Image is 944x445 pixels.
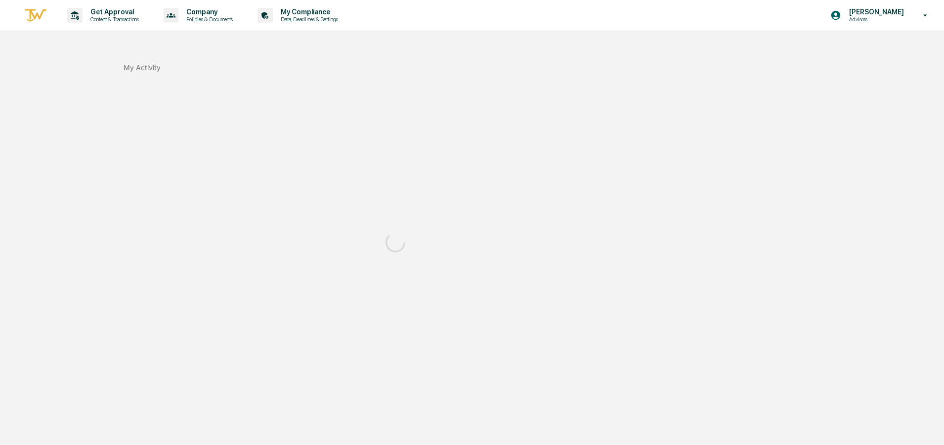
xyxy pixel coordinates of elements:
[83,8,144,16] p: Get Approval
[178,16,238,23] p: Policies & Documents
[841,8,909,16] p: [PERSON_NAME]
[83,16,144,23] p: Content & Transactions
[24,7,47,24] img: logo
[841,16,909,23] p: Advisors
[273,8,343,16] p: My Compliance
[273,16,343,23] p: Data, Deadlines & Settings
[124,63,161,72] div: My Activity
[178,8,238,16] p: Company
